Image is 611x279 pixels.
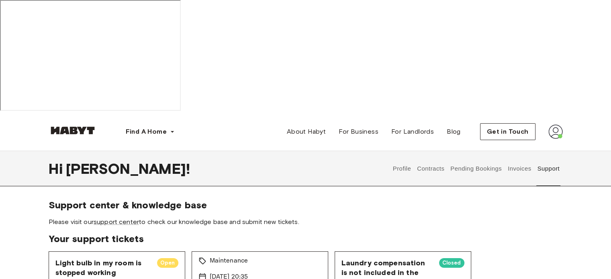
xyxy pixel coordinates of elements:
[536,151,561,186] button: Support
[332,124,385,140] a: For Business
[157,259,178,267] span: Open
[49,199,563,211] span: Support center & knowledge base
[287,127,326,136] span: About Habyt
[548,124,563,139] img: avatar
[94,218,139,226] a: support center
[55,258,151,277] span: Light bulb in my room is stopped working
[119,124,181,140] button: Find A Home
[126,127,167,136] span: Find A Home
[392,151,412,186] button: Profile
[385,124,440,140] a: For Landlords
[391,127,434,136] span: For Landlords
[210,256,248,266] p: Maintenance
[49,160,66,177] span: Hi
[487,127,529,136] span: Get in Touch
[480,123,535,140] button: Get in Touch
[66,160,190,177] span: [PERSON_NAME] !
[439,259,464,267] span: Closed
[49,233,563,245] span: Your support tickets
[440,124,467,140] a: Blog
[339,127,378,136] span: For Business
[49,218,563,226] span: Please visit our to check our knowledge base and submit new tickets.
[280,124,332,140] a: About Habyt
[447,127,461,136] span: Blog
[450,151,503,186] button: Pending Bookings
[49,126,97,134] img: Habyt
[390,151,562,186] div: user profile tabs
[507,151,532,186] button: Invoices
[416,151,445,186] button: Contracts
